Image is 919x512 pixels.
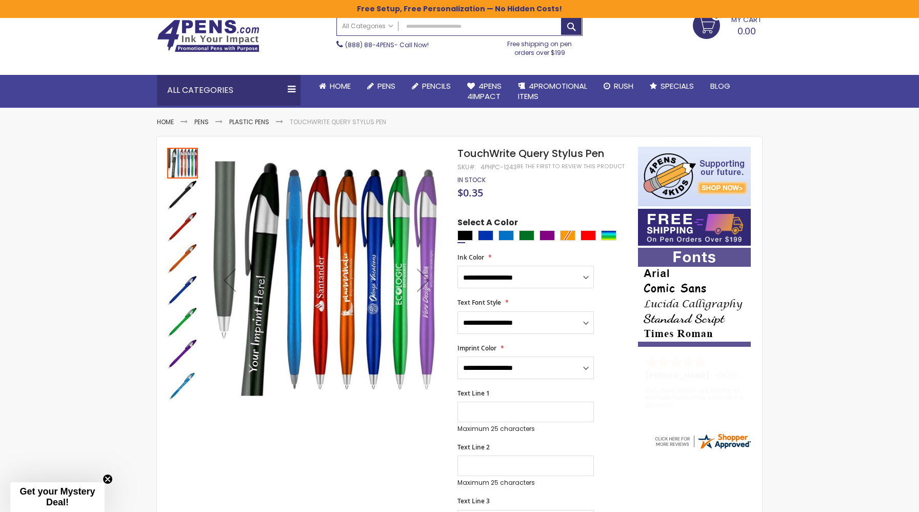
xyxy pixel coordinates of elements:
[167,369,198,401] div: TouchWrite Query Stylus Pen
[457,344,496,352] span: Imprint Color
[403,147,444,413] div: Next
[167,147,199,179] div: TouchWrite Query Stylus Pen
[638,209,751,246] img: Free shipping on orders over $199
[457,230,473,241] div: Black
[478,230,493,241] div: Blue
[209,162,444,396] img: TouchWrite Query Stylus Pen
[167,307,198,338] img: TouchWrite Query Stylus Pen
[457,175,486,184] span: In stock
[645,387,745,409] div: Very easy site to use boyfriend wanted me to order pens for his business
[157,75,301,106] div: All Categories
[404,75,459,97] a: Pencils
[702,75,738,97] a: Blog
[614,81,633,91] span: Rush
[10,482,105,512] div: Get your Mystery Deal!Close teaser
[601,230,616,241] div: Assorted
[359,75,404,97] a: Pens
[167,370,198,401] img: TouchWrite Query Stylus Pen
[167,274,199,306] div: TouchWrite Query Stylus Pen
[290,118,386,126] li: TouchWrite Query Stylus Pen
[457,163,476,171] strong: SKU
[510,75,595,108] a: 4PROMOTIONALITEMS
[457,497,490,505] span: Text Line 3
[167,243,198,274] img: TouchWrite Query Stylus Pen
[517,163,625,170] a: Be the first to review this product
[581,230,596,241] div: Red
[638,147,751,206] img: 4pens 4 kids
[194,117,209,126] a: Pens
[167,275,198,306] img: TouchWrite Query Stylus Pen
[519,230,534,241] div: Green
[311,75,359,97] a: Home
[167,211,198,242] img: TouchWrite Query Stylus Pen
[467,81,502,102] span: 4Pens 4impact
[457,217,518,231] span: Select A Color
[595,75,642,97] a: Rush
[167,339,198,369] img: TouchWrite Query Stylus Pen
[497,36,583,56] div: Free shipping on pen orders over $199
[457,425,594,433] p: Maximum 25 characters
[540,230,555,241] div: Purple
[337,17,398,34] a: All Categories
[457,389,490,398] span: Text Line 1
[457,443,490,451] span: Text Line 2
[661,81,694,91] span: Specials
[645,370,713,381] span: [PERSON_NAME]
[167,242,199,274] div: TouchWrite Query Stylus Pen
[209,147,250,413] div: Previous
[642,75,702,97] a: Specials
[729,370,804,381] span: [GEOGRAPHIC_DATA]
[457,479,594,487] p: Maximum 25 characters
[103,474,113,484] button: Close teaser
[653,444,752,452] a: 4pens.com certificate URL
[457,298,501,307] span: Text Font Style
[167,180,198,210] img: TouchWrite Query Stylus Pen
[457,176,486,184] div: Availability
[457,253,484,262] span: Ink Color
[713,370,804,381] span: - ,
[167,210,199,242] div: TouchWrite Query Stylus Pen
[459,75,510,108] a: 4Pens4impact
[157,19,259,52] img: 4Pens Custom Pens and Promotional Products
[330,81,351,91] span: Home
[345,41,394,49] a: (888) 88-4PENS
[19,486,95,507] span: Get your Mystery Deal!
[377,81,395,91] span: Pens
[653,432,752,450] img: 4pens.com widget logo
[457,186,483,200] span: $0.35
[167,338,199,369] div: TouchWrite Query Stylus Pen
[422,81,451,91] span: Pencils
[518,81,587,102] span: 4PROMOTIONAL ITEMS
[481,163,517,171] div: 4PHPC-1243
[457,146,604,161] span: TouchWrite Query Stylus Pen
[345,41,429,49] span: - Call Now!
[498,230,514,241] div: Blue Light
[229,117,269,126] a: Plastic Pens
[737,25,756,37] span: 0.00
[638,248,751,347] img: font-personalization-examples
[167,179,199,210] div: TouchWrite Query Stylus Pen
[157,117,174,126] a: Home
[693,12,762,37] a: 0.00 0
[167,306,199,338] div: TouchWrite Query Stylus Pen
[342,22,393,30] span: All Categories
[717,370,727,381] span: OK
[710,81,730,91] span: Blog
